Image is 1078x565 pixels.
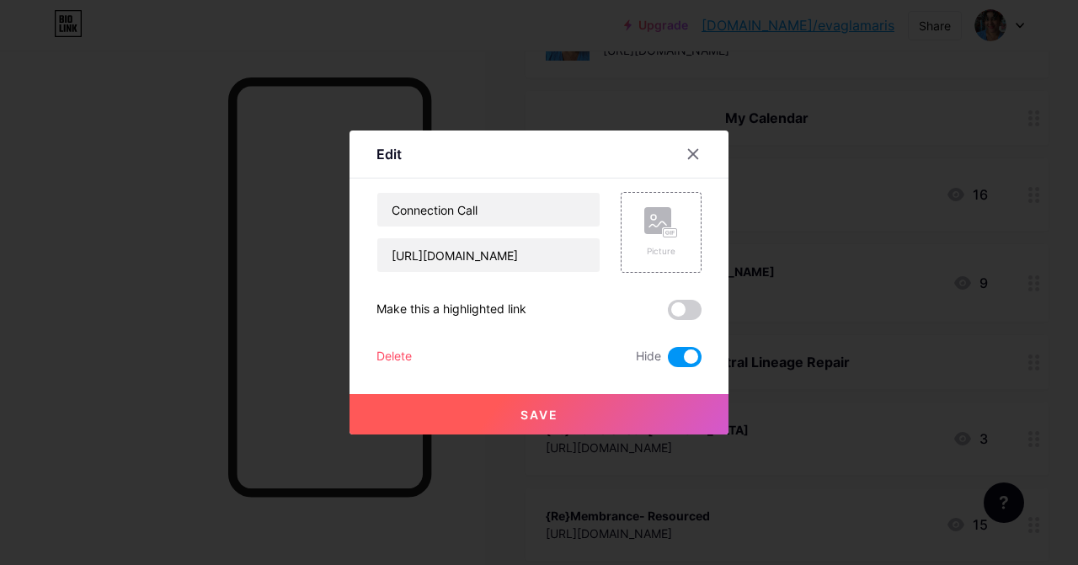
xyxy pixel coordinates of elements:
[376,144,402,164] div: Edit
[377,238,600,272] input: URL
[377,193,600,227] input: Title
[520,408,558,422] span: Save
[636,347,661,367] span: Hide
[376,347,412,367] div: Delete
[644,245,678,258] div: Picture
[376,300,526,320] div: Make this a highlighted link
[350,394,728,434] button: Save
